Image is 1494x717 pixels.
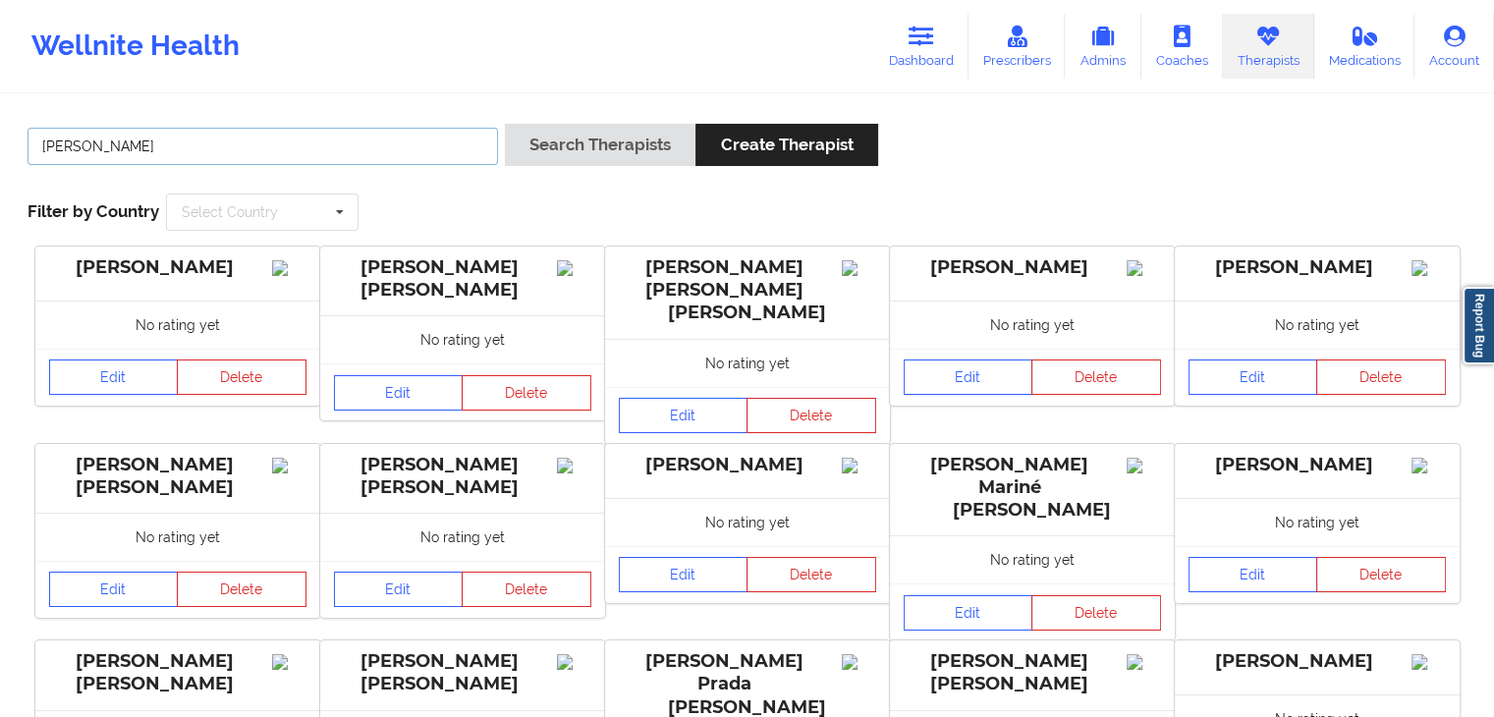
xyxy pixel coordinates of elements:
div: No rating yet [320,315,605,363]
div: [PERSON_NAME] Mariné [PERSON_NAME] [904,454,1161,522]
a: Edit [1189,557,1318,592]
img: Image%2Fplaceholer-image.png [1127,260,1161,276]
div: No rating yet [320,513,605,561]
img: Image%2Fplaceholer-image.png [1127,654,1161,670]
a: Account [1414,14,1494,79]
a: Edit [49,572,179,607]
div: [PERSON_NAME] [49,256,306,279]
div: [PERSON_NAME] [PERSON_NAME] [PERSON_NAME] [619,256,876,324]
img: Image%2Fplaceholer-image.png [557,458,591,473]
div: No rating yet [605,498,890,546]
a: Edit [904,359,1033,395]
button: Delete [1031,595,1161,631]
img: Image%2Fplaceholer-image.png [1411,654,1446,670]
div: No rating yet [890,535,1175,583]
div: [PERSON_NAME] [PERSON_NAME] [334,650,591,695]
div: [PERSON_NAME] [PERSON_NAME] [49,650,306,695]
a: Medications [1314,14,1415,79]
a: Edit [619,398,748,433]
button: Delete [1316,557,1446,592]
a: Edit [49,359,179,395]
a: Edit [334,375,464,411]
div: No rating yet [1175,498,1460,546]
a: Therapists [1223,14,1314,79]
img: Image%2Fplaceholer-image.png [1127,458,1161,473]
div: No rating yet [35,513,320,561]
button: Delete [747,557,876,592]
div: No rating yet [605,339,890,387]
div: [PERSON_NAME] [1189,650,1446,673]
img: Image%2Fplaceholer-image.png [842,260,876,276]
a: Edit [904,595,1033,631]
div: [PERSON_NAME] [1189,454,1446,476]
img: Image%2Fplaceholer-image.png [272,260,306,276]
div: [PERSON_NAME] [1189,256,1446,279]
div: No rating yet [890,301,1175,349]
button: Create Therapist [695,124,877,166]
img: Image%2Fplaceholer-image.png [842,458,876,473]
span: Filter by Country [28,201,159,221]
img: Image%2Fplaceholer-image.png [1411,260,1446,276]
button: Delete [177,359,306,395]
img: Image%2Fplaceholer-image.png [1411,458,1446,473]
div: [PERSON_NAME] [904,256,1161,279]
a: Coaches [1141,14,1223,79]
div: [PERSON_NAME] [PERSON_NAME] [334,454,591,499]
a: Report Bug [1463,287,1494,364]
a: Dashboard [874,14,968,79]
img: Image%2Fplaceholer-image.png [557,654,591,670]
button: Delete [177,572,306,607]
div: No rating yet [1175,301,1460,349]
button: Delete [747,398,876,433]
button: Delete [462,375,591,411]
div: Select Country [182,205,278,219]
div: [PERSON_NAME] [619,454,876,476]
div: [PERSON_NAME] [PERSON_NAME] [334,256,591,302]
div: [PERSON_NAME] [PERSON_NAME] [49,454,306,499]
input: Search Keywords [28,128,498,165]
img: Image%2Fplaceholer-image.png [557,260,591,276]
div: [PERSON_NAME] [PERSON_NAME] [904,650,1161,695]
a: Edit [619,557,748,592]
button: Delete [1031,359,1161,395]
img: Image%2Fplaceholer-image.png [272,654,306,670]
img: Image%2Fplaceholer-image.png [272,458,306,473]
a: Prescribers [968,14,1066,79]
a: Admins [1065,14,1141,79]
button: Delete [462,572,591,607]
button: Delete [1316,359,1446,395]
a: Edit [334,572,464,607]
div: No rating yet [35,301,320,349]
button: Search Therapists [505,124,695,166]
a: Edit [1189,359,1318,395]
img: Image%2Fplaceholer-image.png [842,654,876,670]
